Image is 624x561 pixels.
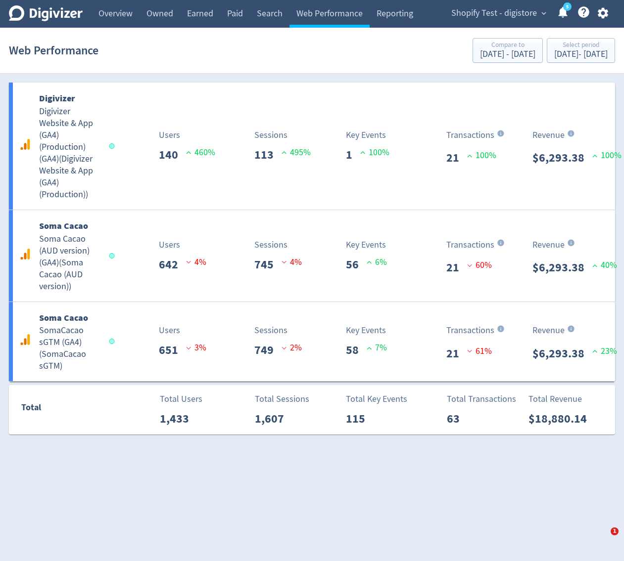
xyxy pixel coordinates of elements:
[447,410,468,428] p: 63
[592,345,617,358] p: 23 %
[346,392,407,406] p: Total Key Events
[282,146,311,159] p: 495 %
[446,238,494,252] p: Transactions
[159,341,186,359] p: 651
[282,256,302,269] p: 4 %
[109,143,117,149] span: Google Analytics: Data last synced: 14 Sep 2025, 7:01pm (AEST) Shopify: Data last synced: 15 Sep ...
[255,410,292,428] p: 1,607
[539,9,548,18] span: expand_more
[19,138,31,150] svg: Google Analytics
[563,2,572,11] a: 5
[446,259,467,276] p: 21
[346,146,360,164] p: 1
[109,253,117,259] span: Google Analytics: Data last synced: 15 Sep 2025, 7:02am (AEST) Shopify: Data last synced: 15 Sep ...
[159,146,186,164] p: 140
[159,129,180,142] p: Users
[346,238,386,252] p: Key Events
[160,410,197,428] p: 1,433
[346,129,386,142] p: Key Events
[254,256,282,273] p: 745
[532,324,565,337] p: Revenue
[39,92,75,104] b: Digivizer
[255,392,309,406] p: Total Sessions
[39,220,88,232] b: Soma Cacao
[160,392,202,406] p: Total Users
[447,392,516,406] p: Total Transactions
[532,149,592,167] p: $6,293.38
[159,324,180,337] p: Users
[9,302,615,382] a: Soma CacaoSomaCacao sGTM (GA4)(SomaCacao sGTM)Users651 3%Sessions749 2%Key Events58 7%Transaction...
[592,259,617,272] p: 40 %
[528,410,595,428] p: $18,880.14
[360,146,389,159] p: 100 %
[532,345,592,362] p: $6,293.38
[9,83,615,210] a: DigivizerDigivizer Website & App (GA4) (Production) (GA4)(Digivizer Website & App (GA4) (Producti...
[532,129,565,142] p: Revenue
[254,238,288,252] p: Sessions
[611,527,619,535] span: 1
[592,149,622,162] p: 100 %
[448,5,549,21] button: Shopify Test - digistore
[21,400,110,419] div: Total
[254,146,282,164] p: 113
[451,5,537,21] span: Shopify Test - digistore
[554,50,608,59] div: [DATE] - [DATE]
[528,392,582,406] p: Total Revenue
[346,324,386,337] p: Key Events
[566,3,569,10] text: 5
[473,38,543,63] button: Compare to[DATE] - [DATE]
[282,341,302,354] p: 2 %
[186,256,206,269] p: 4 %
[532,259,592,276] p: $6,293.38
[346,410,373,428] p: 115
[367,256,387,269] p: 6 %
[159,256,186,273] p: 642
[480,42,535,50] div: Compare to
[39,233,100,293] h5: Soma Cacao (AUD version) (GA4) ( Soma Cacao (AUD version) )
[186,146,215,159] p: 460 %
[19,248,31,260] svg: Google Analytics
[446,324,494,337] p: Transactions
[446,345,467,362] p: 21
[590,527,614,551] iframe: Intercom live chat
[346,256,367,273] p: 56
[19,334,31,345] svg: Google Analytics
[446,129,494,142] p: Transactions
[9,210,615,302] a: Soma CacaoSoma Cacao (AUD version) (GA4)(Soma Cacao (AUD version))Users642 4%Sessions745 4%Key Ev...
[254,324,288,337] p: Sessions
[39,312,88,324] b: Soma Cacao
[532,238,565,252] p: Revenue
[39,106,100,201] h5: Digivizer Website & App (GA4) (Production) (GA4) ( Digivizer Website & App (GA4) (Production) )
[254,341,282,359] p: 749
[39,325,100,372] h5: SomaCacao sGTM (GA4) ( SomaCacao sGTM )
[109,339,117,344] span: Google Analytics: Data last synced: 15 Sep 2025, 7:02am (AEST) Shopify: Data last synced: 15 Sep ...
[159,238,180,252] p: Users
[547,38,615,63] button: Select period[DATE]- [DATE]
[346,341,367,359] p: 58
[186,341,206,354] p: 3 %
[254,129,288,142] p: Sessions
[480,50,535,59] div: [DATE] - [DATE]
[446,149,467,167] p: 21
[554,42,608,50] div: Select period
[9,35,98,66] h1: Web Performance
[367,341,387,354] p: 7 %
